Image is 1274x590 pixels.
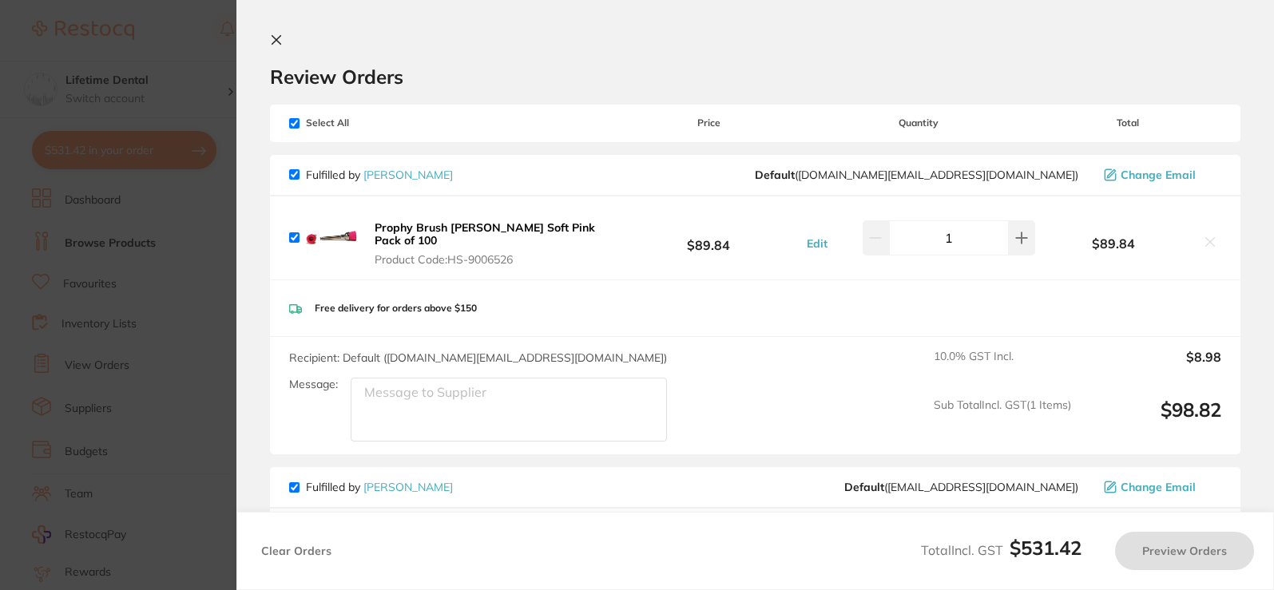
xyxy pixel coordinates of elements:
span: Price [615,117,801,129]
span: customer.care@henryschein.com.au [755,168,1078,181]
output: $8.98 [1084,350,1221,385]
button: Prophy Brush [PERSON_NAME] Soft Pink Pack of 100 Product Code:HS-9006526 [370,220,615,267]
b: Default [844,480,884,494]
span: 10.0 % GST Incl. [934,350,1071,385]
span: Select All [289,117,449,129]
span: Product Code: HS-9006526 [375,253,610,266]
output: $98.82 [1084,398,1221,442]
button: Clear Orders [256,532,336,570]
button: Change Email [1099,168,1221,182]
p: Fulfilled by [306,481,453,493]
button: Edit [802,236,832,251]
label: Message: [289,378,338,391]
span: Change Email [1121,481,1196,493]
b: $531.42 [1010,536,1082,560]
b: $89.84 [1035,236,1193,251]
p: Free delivery for orders above $150 [315,303,477,314]
b: $89.84 [615,223,801,252]
span: Recipient: Default ( [DOMAIN_NAME][EMAIL_ADDRESS][DOMAIN_NAME] ) [289,350,667,365]
a: [PERSON_NAME] [363,480,453,494]
button: Preview Orders [1115,532,1254,570]
button: Change Email [1099,480,1221,494]
b: Prophy Brush [PERSON_NAME] Soft Pink Pack of 100 [375,220,595,247]
a: [PERSON_NAME] [363,168,453,182]
span: Total Incl. GST [921,542,1082,558]
h2: Review Orders [270,65,1240,89]
span: Quantity [802,117,1035,129]
span: save@adamdental.com.au [844,481,1078,493]
b: Default [755,168,795,182]
span: Change Email [1121,168,1196,181]
img: NDN2amt6YQ [306,212,357,263]
span: Sub Total Incl. GST ( 1 Items) [934,398,1071,442]
span: Total [1035,117,1221,129]
p: Fulfilled by [306,168,453,181]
